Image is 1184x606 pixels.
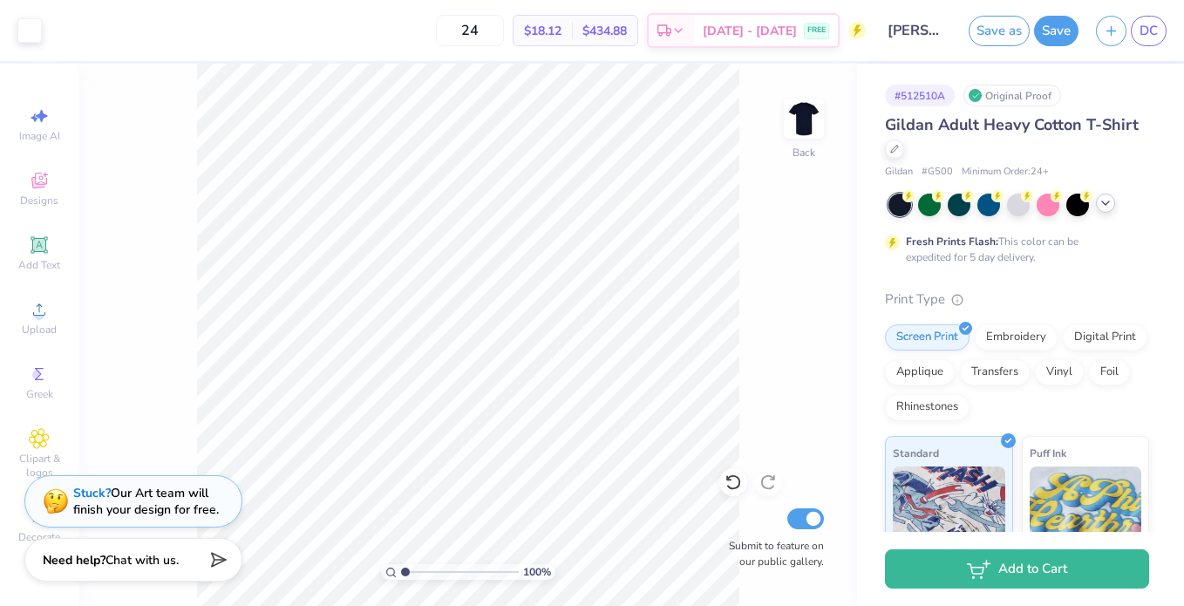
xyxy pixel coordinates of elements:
[975,324,1058,351] div: Embroidery
[906,234,1120,265] div: This color can be expedited for 5 day delivery.
[1089,359,1130,385] div: Foil
[962,165,1049,180] span: Minimum Order: 24 +
[18,258,60,272] span: Add Text
[1030,466,1142,554] img: Puff Ink
[885,394,970,420] div: Rhinestones
[793,145,815,160] div: Back
[885,324,970,351] div: Screen Print
[969,16,1030,46] button: Save as
[1131,16,1167,46] a: DC
[43,552,105,569] strong: Need help?
[703,22,797,40] span: [DATE] - [DATE]
[893,444,939,462] span: Standard
[807,24,826,37] span: FREE
[73,485,111,501] strong: Stuck?
[885,549,1149,589] button: Add to Cart
[906,235,998,249] strong: Fresh Prints Flash:
[1034,16,1079,46] button: Save
[20,194,58,208] span: Designs
[73,485,219,518] div: Our Art team will finish your design for free.
[874,13,960,48] input: Untitled Design
[19,129,60,143] span: Image AI
[922,165,953,180] span: # G500
[524,22,561,40] span: $18.12
[18,530,60,544] span: Decorate
[786,101,821,136] img: Back
[885,359,955,385] div: Applique
[963,85,1061,106] div: Original Proof
[26,387,53,401] span: Greek
[436,15,504,46] input: – –
[885,114,1139,135] span: Gildan Adult Heavy Cotton T-Shirt
[885,289,1149,310] div: Print Type
[1063,324,1147,351] div: Digital Print
[1030,444,1066,462] span: Puff Ink
[9,452,70,480] span: Clipart & logos
[719,538,824,569] label: Submit to feature on our public gallery.
[22,323,57,337] span: Upload
[885,85,955,106] div: # 512510A
[523,564,551,580] span: 100 %
[1035,359,1084,385] div: Vinyl
[960,359,1030,385] div: Transfers
[582,22,627,40] span: $434.88
[885,165,913,180] span: Gildan
[1140,21,1158,41] span: DC
[105,552,179,569] span: Chat with us.
[893,466,1005,554] img: Standard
